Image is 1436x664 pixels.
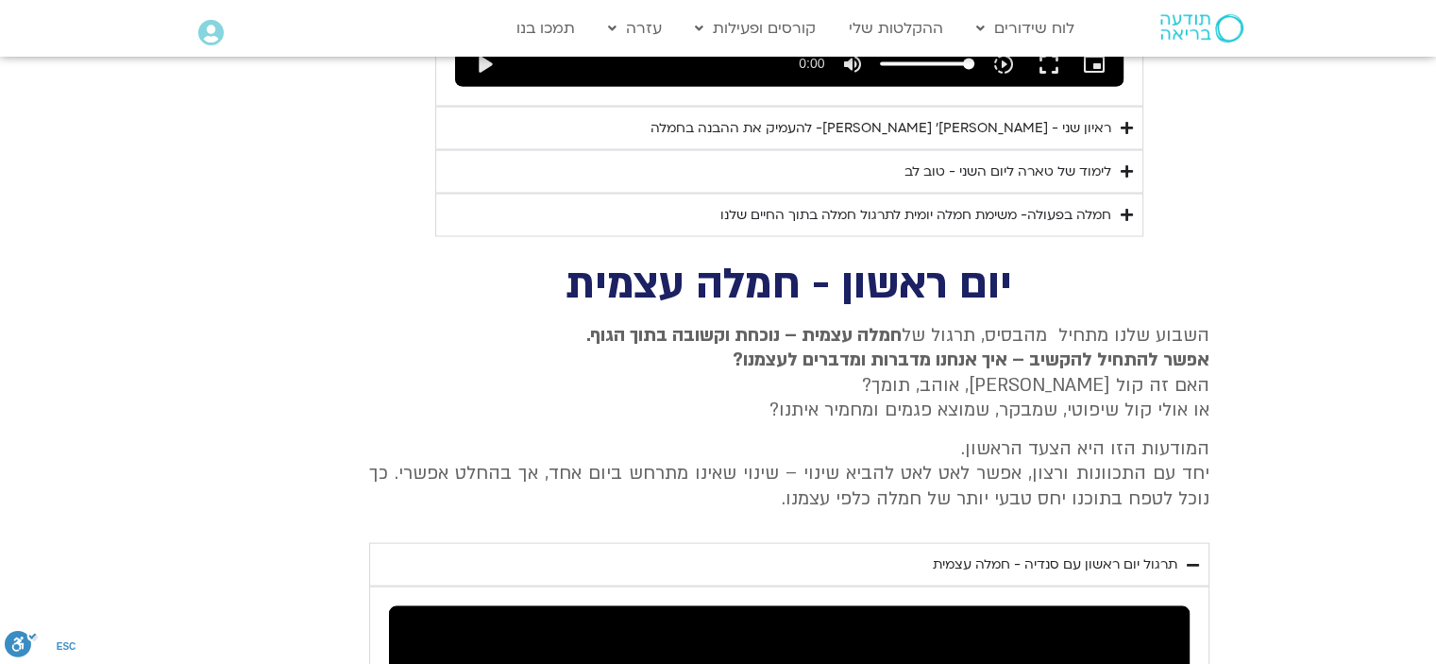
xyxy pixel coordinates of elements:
a: ההקלטות שלי [839,10,953,46]
div: לימוד של טארה ליום השני - טוב לב [904,161,1111,183]
div: ראיון שני - [PERSON_NAME]׳ [PERSON_NAME]- להעמיק את ההבנה בחמלה [650,117,1111,140]
div: חמלה בפעולה- משימת חמלה יומית לתרגול חמלה בתוך החיים שלנו [720,204,1111,227]
a: תמכו בנו [507,10,584,46]
summary: לימוד של טארה ליום השני - טוב לב [435,150,1143,194]
img: תודעה בריאה [1160,14,1243,43]
a: לוח שידורים [967,10,1084,46]
a: עזרה [599,10,671,46]
summary: ראיון שני - [PERSON_NAME]׳ [PERSON_NAME]- להעמיק את ההבנה בחמלה [435,107,1143,150]
summary: חמלה בפעולה- משימת חמלה יומית לתרגול חמלה בתוך החיים שלנו [435,194,1143,237]
p: המודעות הזו היא הצעד הראשון. יחד עם התכוונות ורצון, אפשר לאט לאט להביא שינוי – שינוי שאינו מתרחש ... [369,436,1209,511]
div: תרגול יום ראשון עם סנדיה - חמלה עצמית [933,553,1177,576]
strong: חמלה עצמית – נוכחת וקשובה בתוך הגוף. אפשר להתחיל להקשיב – איך אנחנו מדברות ומדברים לעצמנו? [586,323,1209,372]
h2: יום ראשון - חמלה עצמית [369,265,1209,304]
a: קורסים ופעילות [685,10,825,46]
p: השבוע שלנו מתחיל מהבסיס, תרגול של האם זה קול [PERSON_NAME], אוהב, תומך? או אולי קול שיפוטי, שמבקר... [369,323,1209,423]
summary: תרגול יום ראשון עם סנדיה - חמלה עצמית [369,543,1209,587]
